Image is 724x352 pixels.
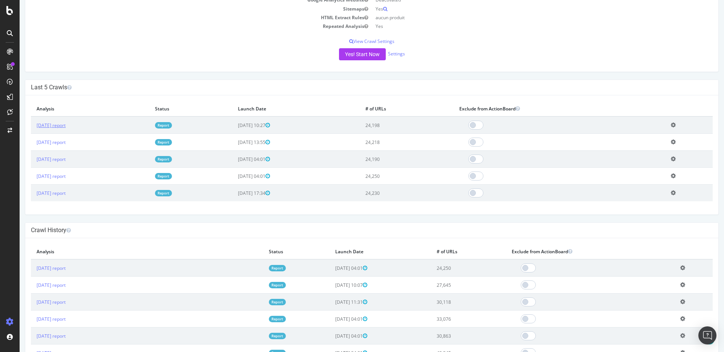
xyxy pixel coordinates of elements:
[17,156,46,162] a: [DATE] report
[17,173,46,179] a: [DATE] report
[17,139,46,145] a: [DATE] report
[135,173,152,179] a: Report
[218,139,250,145] span: [DATE] 13:55
[11,101,130,116] th: Analysis
[411,328,486,344] td: 30,863
[218,122,250,129] span: [DATE] 10:27
[411,277,486,294] td: 27,645
[17,190,46,196] a: [DATE] report
[486,244,655,259] th: Exclude from ActionBoard
[411,311,486,328] td: 33,076
[434,101,646,116] th: Exclude from ActionBoard
[340,116,434,134] td: 24,198
[218,190,250,196] span: [DATE] 17:34
[11,13,352,22] td: HTML Extract Rules
[316,316,348,322] span: [DATE] 04:01
[135,139,152,145] a: Report
[316,282,348,288] span: [DATE] 10:07
[316,265,348,271] span: [DATE] 04:01
[11,84,693,91] h4: Last 5 Crawls
[411,244,486,259] th: # of URLs
[368,51,385,57] a: Settings
[17,122,46,129] a: [DATE] report
[17,333,46,339] a: [DATE] report
[316,333,348,339] span: [DATE] 04:01
[135,122,152,129] a: Report
[17,282,46,288] a: [DATE] report
[340,168,434,185] td: 24,250
[249,333,266,339] a: Report
[249,316,266,322] a: Report
[411,294,486,311] td: 30,118
[244,244,310,259] th: Status
[310,244,411,259] th: Launch Date
[340,185,434,202] td: 24,230
[352,5,693,13] td: Yes
[135,156,152,162] a: Report
[316,299,348,305] span: [DATE] 11:31
[11,227,693,234] h4: Crawl History
[11,22,352,31] td: Repeated Analysis
[340,101,434,116] th: # of URLs
[17,299,46,305] a: [DATE] report
[319,48,366,60] button: Yes! Start Now
[17,265,46,271] a: [DATE] report
[340,134,434,151] td: 24,218
[340,151,434,168] td: 24,190
[11,5,352,13] td: Sitemaps
[218,173,250,179] span: [DATE] 04:01
[11,244,244,259] th: Analysis
[213,101,340,116] th: Launch Date
[130,101,213,116] th: Status
[11,38,693,44] p: View Crawl Settings
[249,299,266,305] a: Report
[352,13,693,22] td: aucun produit
[411,259,486,277] td: 24,250
[249,282,266,288] a: Report
[135,190,152,196] a: Report
[218,156,250,162] span: [DATE] 04:01
[249,265,266,271] a: Report
[698,326,716,344] div: Open Intercom Messenger
[17,316,46,322] a: [DATE] report
[352,22,693,31] td: Yes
